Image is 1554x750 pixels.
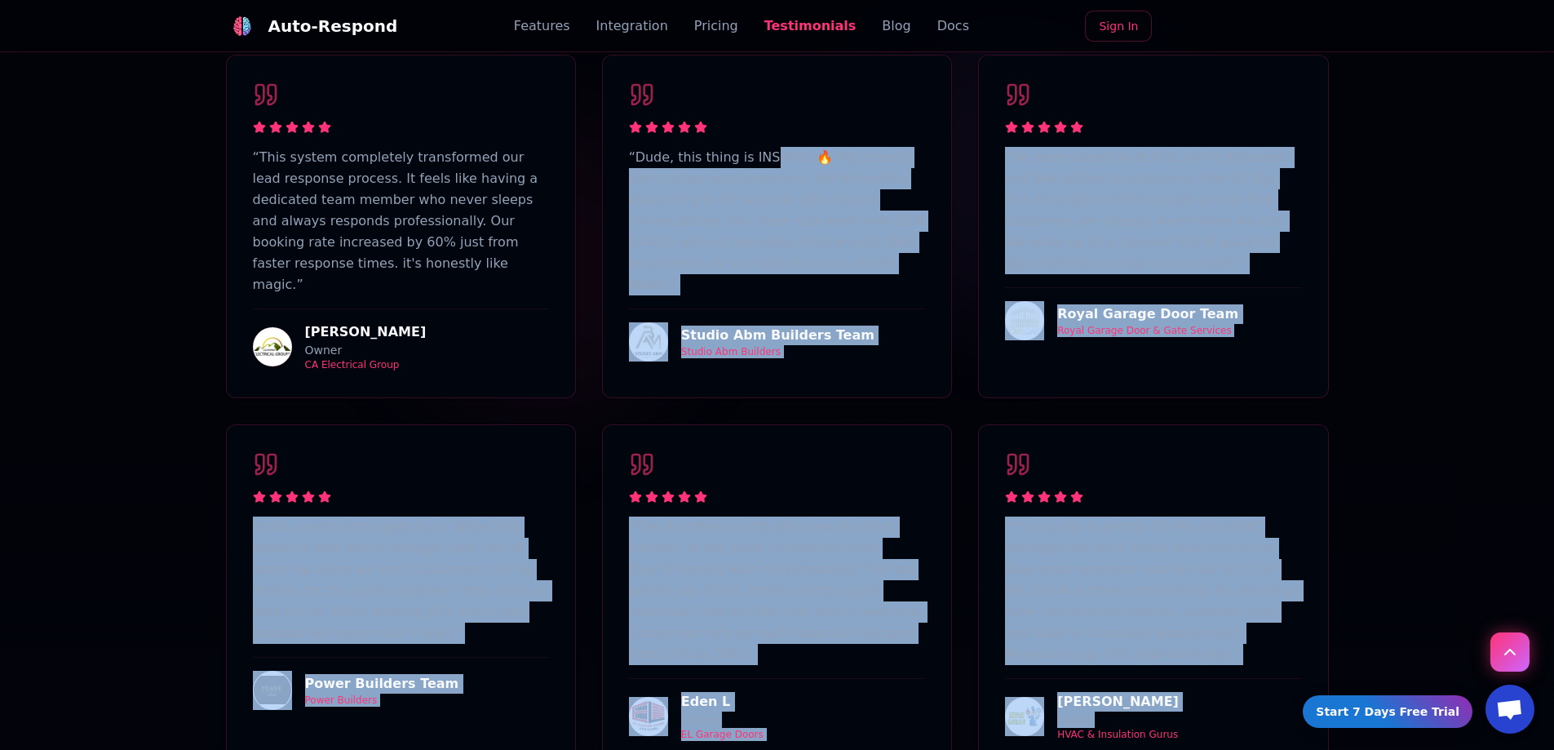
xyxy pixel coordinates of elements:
[882,16,910,36] a: Blog
[629,697,668,736] img: EL Garage Doors
[305,322,427,342] h4: [PERSON_NAME]
[681,728,764,741] div: EL Garage Doors
[514,16,570,36] a: Features
[268,15,398,38] div: Auto-Respond
[1057,324,1238,337] div: Royal Garage Door & Gate Services
[1005,517,1301,665] p: “ I'm usually in bed by 10 PM, but HVAC emergencies don't follow business hours. Now when someone...
[253,147,549,295] p: “ This system completely transformed our lead response process. It feels like having a dedicated ...
[305,694,459,707] div: Power Builders
[629,517,925,665] p: “ The AI writes exactly like I would. short, friendly, to the point. Customers think they're text...
[764,16,857,36] a: Testimonials
[1485,685,1534,734] div: Open chat
[681,326,874,345] h4: Studio Abm Builders Team
[1005,697,1044,736] img: HVAC & Insulation Gurus
[1490,632,1530,672] button: Scroll to top
[232,16,252,36] img: logo.svg
[253,327,292,366] img: CA Electrical Group
[253,517,549,644] p: “ Look, construction gets busy. When Yelp blows up with storm damage calls, this AI keeps up when...
[226,10,398,42] a: Auto-Respond
[681,712,764,728] div: Owner
[681,345,874,358] div: Studio Abm Builders
[1057,304,1238,324] h4: Royal Garage Door Team
[694,16,738,36] a: Pricing
[937,16,969,36] a: Docs
[629,322,668,362] img: Studio Abm Builders
[629,147,925,295] p: “ Dude, this thing is INSANE! 🔥 We literally don't chase leads anymore. the AI handles everything...
[1303,695,1472,728] a: Start 7 Days Free Trial
[1005,301,1044,340] img: Royal Garage Door & Gate Services
[1157,9,1336,45] iframe: Sign in with Google Button
[1085,11,1152,42] a: Sign In
[1057,692,1179,712] h4: [PERSON_NAME]
[1057,728,1179,741] div: HVAC & Insulation Gurus
[253,671,292,710] img: Power Builders
[596,16,668,36] a: Integration
[1005,147,1301,274] p: “ We were skeptical at first. we're old school and like talking to customers directly. But this A...
[305,674,459,694] h4: Power Builders Team
[305,358,427,371] div: CA Electrical Group
[1057,712,1179,728] div: Owner
[305,342,427,358] div: Owner
[681,692,764,712] h4: Eden L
